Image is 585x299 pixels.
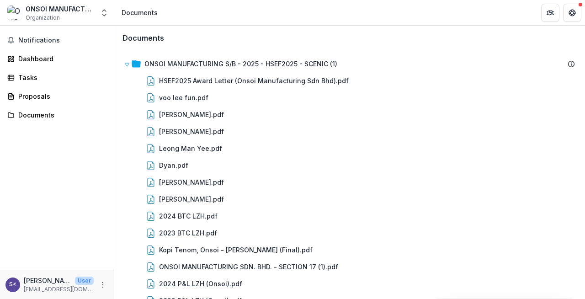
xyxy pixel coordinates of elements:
div: [PERSON_NAME].pdf [121,123,579,140]
div: ONSOI MANUFACTURING SDN. BHD. - SECTION 17 (1).pdf [121,258,579,275]
div: 2023 BTC LZH.pdf [121,224,579,241]
div: [PERSON_NAME].pdf [159,194,224,204]
div: [PERSON_NAME].pdf [159,127,224,136]
div: ONSOI MANUFACTURING SDN. BHD. - SECTION 17 (1).pdf [159,262,338,272]
p: [EMAIL_ADDRESS][DOMAIN_NAME] [24,285,94,294]
div: Leong Man Yee.pdf [159,144,222,153]
div: Documents [18,110,103,120]
div: [PERSON_NAME].pdf [121,191,579,208]
img: ONSOI MANUFACTURING S/B [7,5,22,20]
div: 2024 BTC LZH.pdf [121,208,579,224]
div: [PERSON_NAME].pdf [121,174,579,191]
div: Dyan.pdf [159,160,188,170]
div: HSEF2025 Award Letter (Onsoi Manufacturing Sdn Bhd).pdf [159,76,349,85]
a: Proposals [4,89,110,104]
div: 2024 BTC LZH.pdf [159,211,218,221]
a: Tasks [4,70,110,85]
div: voo lee fun.pdf [121,89,579,106]
div: Tasks [18,73,103,82]
div: 2023 BTC LZH.pdf [159,228,217,238]
span: Organization [26,14,60,22]
div: Proposals [18,91,103,101]
div: Kopi Tenom, Onsoi - [PERSON_NAME] (Final).pdf [159,245,313,255]
div: [PERSON_NAME].pdf [159,177,224,187]
div: [PERSON_NAME].pdf [121,106,579,123]
button: Notifications [4,33,110,48]
span: Notifications [18,37,106,44]
button: More [97,279,108,290]
p: User [75,277,94,285]
a: Dashboard [4,51,110,66]
div: 2024 P&L LZH (Onsoi).pdf [121,275,579,292]
nav: breadcrumb [118,6,161,19]
div: sharon voo <sharonvooo@gmail.com> [9,282,16,288]
button: Open entity switcher [98,4,111,22]
div: Dyan.pdf [121,157,579,174]
div: Leong Man Yee.pdf [121,140,579,157]
div: [PERSON_NAME].pdf [159,110,224,119]
div: ONSOI MANUFACTURING S/B - 2025 - HSEF2025 - SCENIC (1) [121,55,579,72]
a: Documents [4,107,110,123]
div: Kopi Tenom, Onsoi - [PERSON_NAME] (Final).pdf [121,241,579,258]
div: ONSOI MANUFACTURING S/B - 2025 - HSEF2025 - SCENIC (1) [144,59,337,69]
div: HSEF2025 Award Letter (Onsoi Manufacturing Sdn Bhd).pdf [121,72,579,89]
p: [PERSON_NAME] <[EMAIL_ADDRESS][DOMAIN_NAME]> [24,276,71,285]
div: ONSOI MANUFACTURING S/B [26,4,94,14]
div: Documents [122,8,158,17]
button: Partners [541,4,559,22]
div: Dashboard [18,54,103,64]
h3: Documents [122,34,164,43]
div: 2024 P&L LZH (Onsoi).pdf [159,279,242,288]
div: voo lee fun.pdf [159,93,208,102]
button: Get Help [563,4,581,22]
